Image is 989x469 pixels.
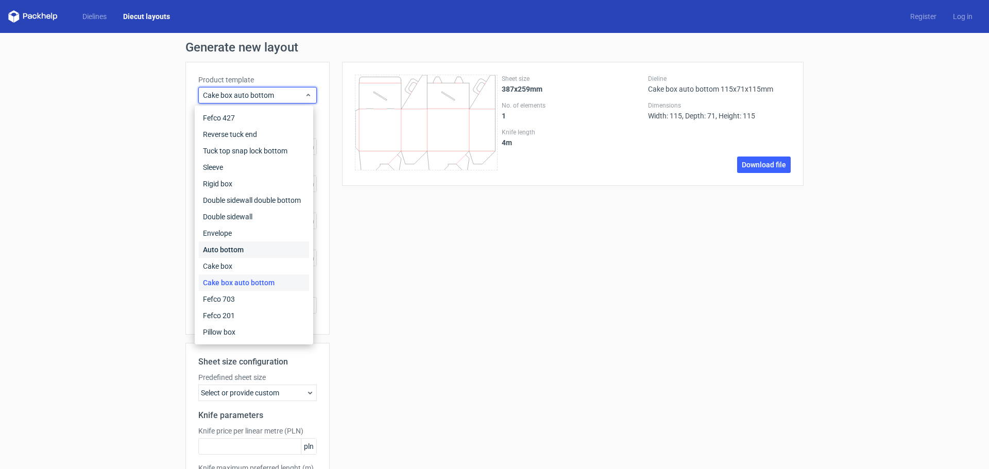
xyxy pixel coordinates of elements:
[198,75,317,85] label: Product template
[115,11,178,22] a: Diecut layouts
[502,75,644,83] label: Sheet size
[199,209,309,225] div: Double sidewall
[74,11,115,22] a: Dielines
[477,83,480,88] line: \t
[198,426,317,436] label: Knife price per linear metre (PLN)
[463,82,463,83] line: \t
[412,84,417,92] line: \t
[502,128,644,136] label: Knife length
[418,75,422,82] line: \t
[502,85,542,93] strong: 387x259mm
[355,147,359,151] line: \t
[414,79,418,82] line: \t
[466,154,469,158] line: \t
[185,41,804,54] h1: Generate new layout
[406,92,411,95] line: \t
[399,77,401,79] path: \t
[398,154,401,158] line: \t
[301,439,316,454] span: pln
[411,92,412,94] line: \t
[199,258,309,274] div: Cake box
[398,151,401,154] line: \t
[199,324,309,340] div: Pillow box
[486,75,490,82] line: \t
[480,82,482,83] path: \t
[198,385,317,401] div: Select or provide custom
[454,77,457,82] line: \t
[412,82,414,83] path: \t
[469,151,473,164] line: \t
[199,241,309,258] div: Auto bottom
[441,93,454,100] line: \t
[409,83,412,88] line: \t
[454,82,455,83] line: \t
[203,90,304,100] span: Cake box auto bottom
[483,82,485,84] line: \t
[473,79,479,89] line: \t
[374,92,386,99] line: \t
[401,151,405,164] line: \t
[386,99,387,100] path: \t
[373,92,374,93] path: \t
[374,166,380,171] line: \t
[648,101,791,110] label: Dimensions
[359,151,361,171] line: \t
[442,166,448,171] line: \t
[373,93,386,100] line: \t
[199,176,309,192] div: Rigid box
[433,77,436,82] line: \t
[399,159,401,171] line: \t
[502,101,644,110] label: No. of elements
[199,159,309,176] div: Sleeve
[427,151,429,171] line: \t
[388,164,396,171] line: \t
[480,84,485,92] line: \t
[469,94,479,109] line: \t
[199,110,309,126] div: Fefco 427
[388,154,398,164] line: \t
[199,307,309,324] div: Fefco 201
[467,159,469,171] line: \t
[198,372,317,383] label: Predefined sheet size
[648,75,791,93] div: Cake box auto bottom 115x71x115mm
[410,91,412,92] line: \t
[442,92,454,99] line: \t
[478,91,480,92] line: \t
[198,356,317,368] h2: Sheet size configuration
[502,112,506,120] strong: 1
[474,92,479,95] line: \t
[417,82,418,84] line: \t
[199,192,309,209] div: Double sidewall double bottom
[502,138,512,147] strong: 4 m
[199,274,309,291] div: Cake box auto bottom
[737,157,791,173] a: Download file
[461,77,463,82] line: \t
[355,109,359,111] line: \t
[482,79,486,82] line: \t
[199,126,309,143] div: Reverse tuck end
[414,151,427,164] line: \t
[441,92,442,93] path: \t
[199,143,309,159] div: Tuck top snap lock bottom
[479,92,480,94] line: \t
[648,75,791,83] label: Dieline
[648,101,791,120] div: Width: 115, Depth: 71, Height: 115
[405,79,411,89] line: \t
[401,94,411,109] line: \t
[199,225,309,241] div: Envelope
[433,82,434,83] line: \t
[198,409,317,422] h2: Knife parameters
[439,77,441,82] line: \t
[454,99,455,100] path: \t
[945,11,981,22] a: Log in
